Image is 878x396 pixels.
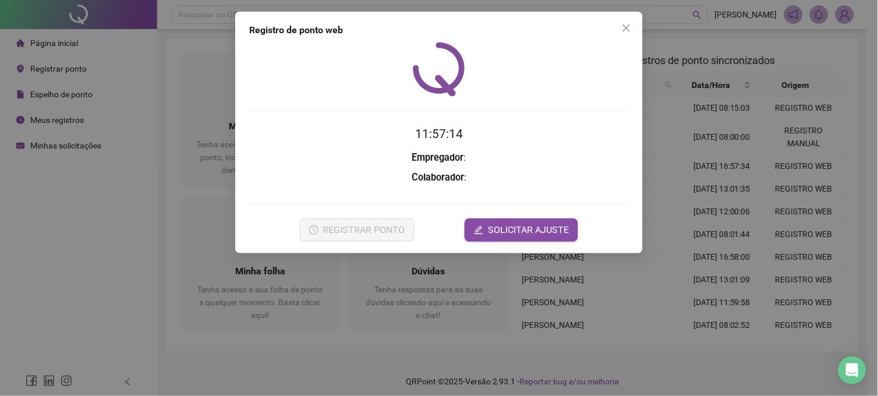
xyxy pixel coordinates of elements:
[300,218,415,242] button: REGISTRAR PONTO
[249,150,629,165] h3: :
[488,223,569,237] span: SOLICITAR AJUSTE
[415,127,463,141] time: 11:57:14
[413,42,465,96] img: QRPoint
[474,225,483,235] span: edit
[249,170,629,185] h3: :
[465,218,578,242] button: editSOLICITAR AJUSTE
[617,19,636,37] button: Close
[249,23,629,37] div: Registro de ponto web
[622,23,631,33] span: close
[412,172,464,183] strong: Colaborador
[412,152,464,163] strong: Empregador
[838,356,866,384] div: Open Intercom Messenger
